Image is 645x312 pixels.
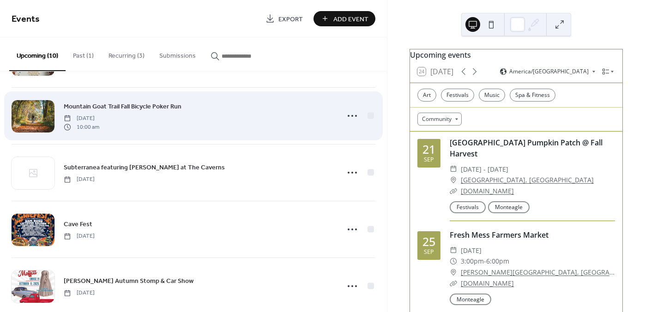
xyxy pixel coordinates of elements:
[450,164,457,175] div: ​
[450,256,457,267] div: ​
[64,175,95,184] span: [DATE]
[450,174,457,186] div: ​
[479,89,505,102] div: Music
[313,11,375,26] button: Add Event
[424,157,434,163] div: Sep
[64,163,225,173] span: Subterranea featuring [PERSON_NAME] at The Caverns
[486,256,509,267] span: 6:00pm
[64,276,193,286] a: [PERSON_NAME] Autumn Stomp & Car Show
[64,219,92,229] a: Cave Fest
[152,37,203,70] button: Submissions
[101,37,152,70] button: Recurring (3)
[461,164,508,175] span: [DATE] - [DATE]
[64,232,95,240] span: [DATE]
[484,256,486,267] span: -
[461,174,594,186] a: [GEOGRAPHIC_DATA], [GEOGRAPHIC_DATA]
[450,245,457,256] div: ​
[450,267,457,278] div: ​
[333,14,368,24] span: Add Event
[422,144,435,155] div: 21
[441,89,474,102] div: Festivals
[450,278,457,289] div: ​
[259,11,310,26] a: Export
[64,289,95,297] span: [DATE]
[461,245,482,256] span: [DATE]
[12,10,40,28] span: Events
[510,89,555,102] div: Spa & Fitness
[410,49,622,60] div: Upcoming events
[9,37,66,71] button: Upcoming (10)
[450,186,457,197] div: ​
[64,102,181,112] span: Mountain Goat Trail Fall Bicycle Poker Run
[509,69,589,74] span: America/[GEOGRAPHIC_DATA]
[64,101,181,112] a: Mountain Goat Trail Fall Bicycle Poker Run
[64,220,92,229] span: Cave Fest
[417,89,436,102] div: Art
[450,230,549,240] a: Fresh Mess Farmers Market
[64,162,225,173] a: Subterranea featuring [PERSON_NAME] at The Caverns
[450,138,603,159] a: [GEOGRAPHIC_DATA] Pumpkin Patch @ Fall Harvest
[461,279,514,288] a: [DOMAIN_NAME]
[424,249,434,255] div: Sep
[461,256,484,267] span: 3:00pm
[461,186,514,195] a: [DOMAIN_NAME]
[278,14,303,24] span: Export
[422,236,435,247] div: 25
[64,123,99,131] span: 10:00 am
[64,114,99,123] span: [DATE]
[66,37,101,70] button: Past (1)
[461,267,615,278] a: [PERSON_NAME][GEOGRAPHIC_DATA], [GEOGRAPHIC_DATA]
